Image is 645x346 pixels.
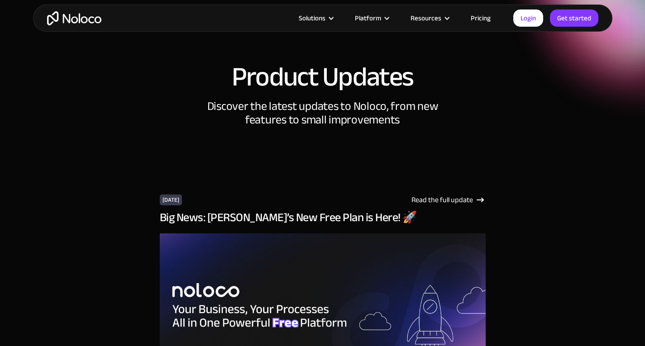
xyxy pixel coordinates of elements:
[160,211,486,224] h3: Big News: [PERSON_NAME]’s New Free Plan is Here! 🚀
[459,12,502,24] a: Pricing
[160,194,486,205] a: [DATE]Read the full update
[47,11,101,25] a: home
[344,12,399,24] div: Platform
[160,194,182,205] div: [DATE]
[513,9,543,27] a: Login
[550,9,598,27] a: Get started
[287,12,344,24] div: Solutions
[187,100,459,127] h2: Discover the latest updates to Noloco, from new features to small improvements
[299,12,325,24] div: Solutions
[399,12,459,24] div: Resources
[232,63,414,90] h1: Product Updates
[411,12,441,24] div: Resources
[355,12,381,24] div: Platform
[411,194,473,205] div: Read the full update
